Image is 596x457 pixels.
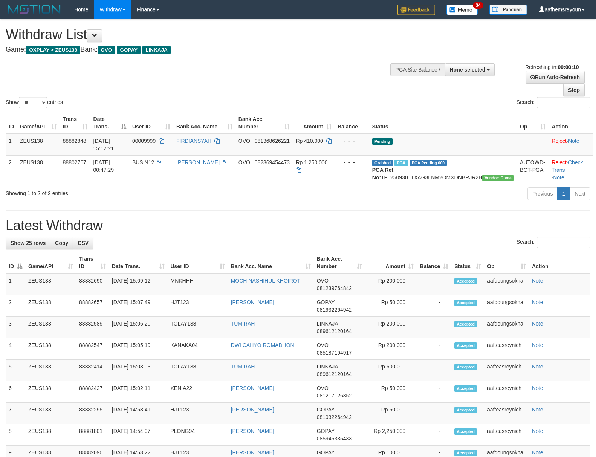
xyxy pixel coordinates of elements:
[17,134,60,156] td: ZEUS138
[552,159,567,165] a: Reject
[568,138,579,144] a: Note
[484,295,529,317] td: aafdoungsokna
[25,252,76,274] th: Game/API: activate to sort column ascending
[317,371,352,377] span: Copy 089612120164 to clipboard
[450,67,486,73] span: None selected
[93,138,114,151] span: [DATE] 15:12:21
[314,252,365,274] th: Bank Acc. Number: activate to sort column ascending
[132,159,154,165] span: BUSIN12
[6,237,50,249] a: Show 25 rows
[238,159,250,165] span: OVO
[76,317,109,338] td: 88882589
[532,428,543,434] a: Note
[529,252,590,274] th: Action
[73,237,93,249] a: CSV
[473,2,483,9] span: 34
[117,46,141,54] span: GOPAY
[397,5,435,15] img: Feedback.jpg
[76,403,109,424] td: 88882295
[11,240,46,246] span: Show 25 rows
[517,112,549,134] th: Op: activate to sort column ascending
[255,159,290,165] span: Copy 082369454473 to clipboard
[372,167,395,180] b: PGA Ref. No:
[231,385,274,391] a: [PERSON_NAME]
[365,252,417,274] th: Amount: activate to sort column ascending
[6,274,25,295] td: 1
[25,403,76,424] td: ZEUS138
[19,97,47,108] select: Showentries
[454,300,477,306] span: Accepted
[482,175,514,181] span: Vendor URL: https://trx31.1velocity.biz
[558,64,579,70] strong: 00:00:10
[317,342,329,348] span: OVO
[90,112,129,134] th: Date Trans.: activate to sort column descending
[255,138,290,144] span: Copy 081368626221 to clipboard
[231,321,255,327] a: TUMIRAH
[394,160,408,166] span: Marked by aafsreyleap
[525,64,579,70] span: Refreshing in:
[109,424,168,446] td: [DATE] 14:54:07
[25,381,76,403] td: ZEUS138
[526,71,585,84] a: Run Auto-Refresh
[6,186,243,197] div: Showing 1 to 2 of 2 entries
[25,317,76,338] td: ZEUS138
[17,112,60,134] th: Game/API: activate to sort column ascending
[168,424,228,446] td: PLONG94
[553,174,564,180] a: Note
[168,403,228,424] td: HJT123
[417,274,451,295] td: -
[50,237,73,249] a: Copy
[517,97,590,108] label: Search:
[231,342,296,348] a: DWI CAHYO ROMADHONI
[109,317,168,338] td: [DATE] 15:06:20
[6,403,25,424] td: 7
[372,138,393,145] span: Pending
[484,360,529,381] td: aafteasreynich
[484,338,529,360] td: aafteasreynich
[76,338,109,360] td: 88882547
[6,134,17,156] td: 1
[417,360,451,381] td: -
[446,5,478,15] img: Button%20Memo.svg
[365,360,417,381] td: Rp 600,000
[317,328,352,334] span: Copy 089612120164 to clipboard
[25,274,76,295] td: ZEUS138
[454,321,477,327] span: Accepted
[6,218,590,233] h1: Latest Withdraw
[537,237,590,248] input: Search:
[484,381,529,403] td: aafteasreynich
[76,274,109,295] td: 88882690
[365,403,417,424] td: Rp 50,000
[6,112,17,134] th: ID
[109,274,168,295] td: [DATE] 15:09:12
[78,240,89,246] span: CSV
[293,112,334,134] th: Amount: activate to sort column ascending
[63,159,86,165] span: 88802767
[317,278,329,284] span: OVO
[76,424,109,446] td: 88881801
[369,155,517,184] td: TF_250930_TXAG3LNM2OMXDNBRJR2H
[6,424,25,446] td: 8
[317,449,335,455] span: GOPAY
[365,424,417,446] td: Rp 2,250,000
[338,159,366,166] div: - - -
[173,112,235,134] th: Bank Acc. Name: activate to sort column ascending
[231,449,274,455] a: [PERSON_NAME]
[484,317,529,338] td: aafdoungsokna
[570,187,590,200] a: Next
[6,295,25,317] td: 2
[532,299,543,305] a: Note
[532,364,543,370] a: Note
[365,274,417,295] td: Rp 200,000
[532,321,543,327] a: Note
[168,338,228,360] td: KANAKA04
[6,381,25,403] td: 6
[365,381,417,403] td: Rp 50,000
[317,428,335,434] span: GOPAY
[231,299,274,305] a: [PERSON_NAME]
[76,295,109,317] td: 88882657
[168,360,228,381] td: TOLAY138
[417,252,451,274] th: Balance: activate to sort column ascending
[317,350,352,356] span: Copy 085187194917 to clipboard
[6,155,17,184] td: 2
